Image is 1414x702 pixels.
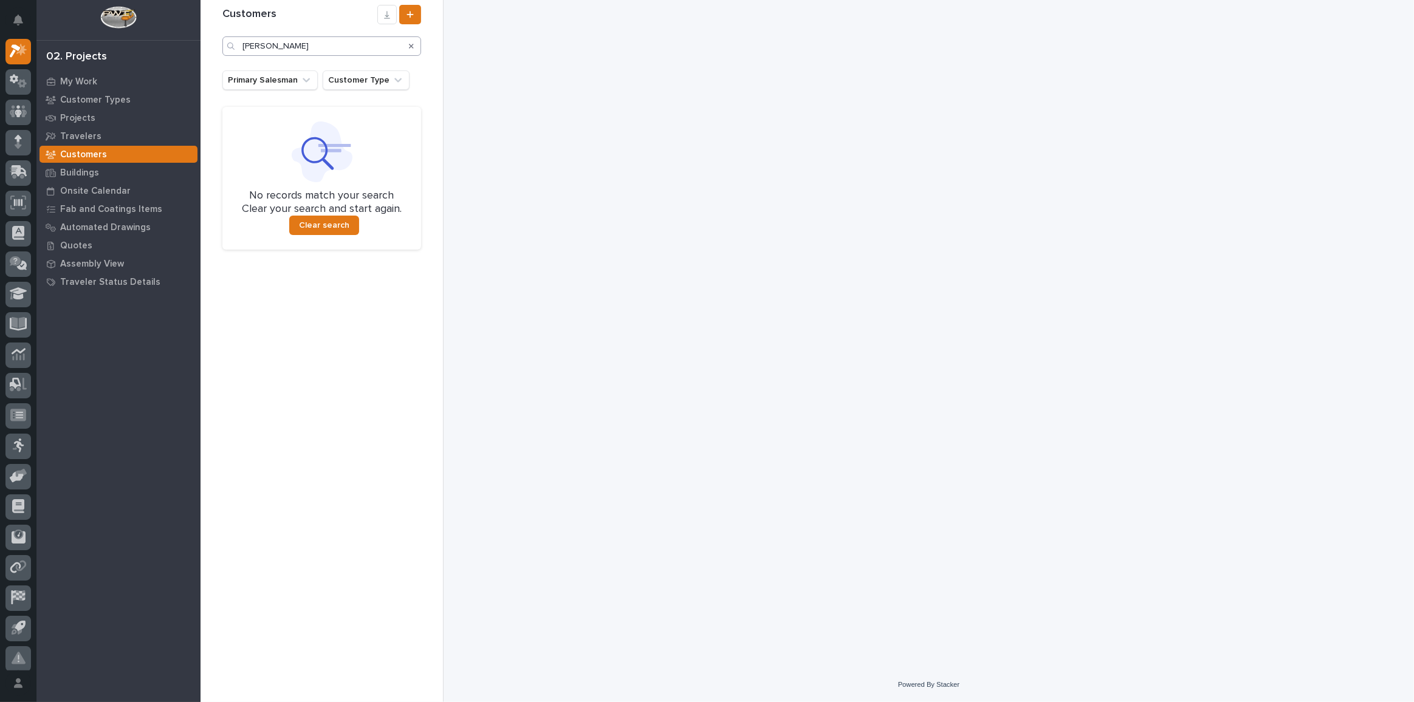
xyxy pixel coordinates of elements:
[15,15,31,34] div: Notifications
[46,50,107,64] div: 02. Projects
[60,240,92,251] p: Quotes
[60,77,97,87] p: My Work
[36,254,201,273] a: Assembly View
[36,273,201,291] a: Traveler Status Details
[60,168,99,179] p: Buildings
[60,204,162,215] p: Fab and Coatings Items
[36,200,201,218] a: Fab and Coatings Items
[222,8,377,21] h1: Customers
[289,216,359,235] button: Clear search
[299,220,349,231] span: Clear search
[237,189,407,203] p: No records match your search
[60,95,131,106] p: Customer Types
[36,90,201,109] a: Customer Types
[100,6,136,29] img: Workspace Logo
[36,182,201,200] a: Onsite Calendar
[242,203,402,216] p: Clear your search and start again.
[222,70,318,90] button: Primary Salesman
[222,36,421,56] input: Search
[60,149,107,160] p: Customers
[36,145,201,163] a: Customers
[898,681,959,688] a: Powered By Stacker
[36,236,201,254] a: Quotes
[36,218,201,236] a: Automated Drawings
[60,222,151,233] p: Automated Drawings
[60,131,101,142] p: Travelers
[60,277,160,288] p: Traveler Status Details
[323,70,410,90] button: Customer Type
[36,72,201,90] a: My Work
[60,113,95,124] p: Projects
[60,259,124,270] p: Assembly View
[60,186,131,197] p: Onsite Calendar
[36,109,201,127] a: Projects
[36,163,201,182] a: Buildings
[5,7,31,33] button: Notifications
[36,127,201,145] a: Travelers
